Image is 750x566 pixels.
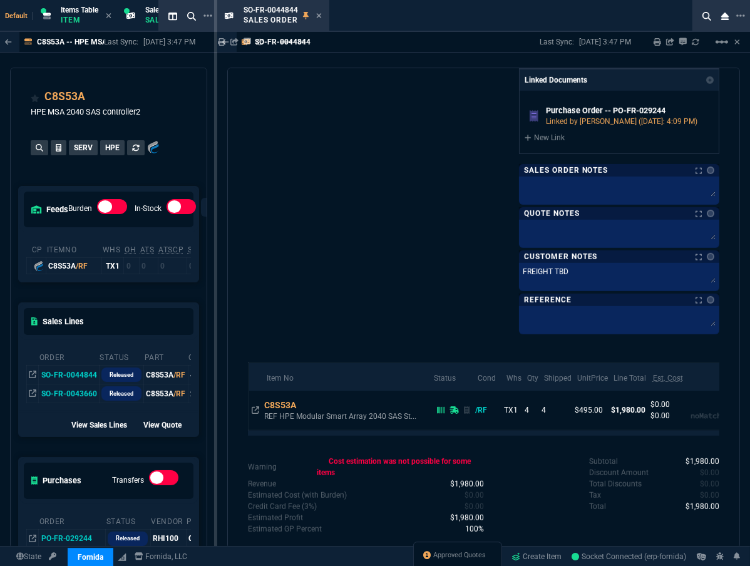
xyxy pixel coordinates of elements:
p: spec.value [453,501,484,512]
span: /RF [173,371,185,379]
p: spec.value [674,456,720,467]
span: 1980 [686,457,719,466]
a: C8S53A [44,88,85,105]
th: Part [144,347,188,366]
p: Item [61,15,98,25]
div: View Sales Lines [71,418,138,431]
th: Order [39,512,106,530]
span: 0 [465,502,484,511]
label: Transfers [112,476,144,485]
button: SERV [69,140,98,155]
td: C8S53A [186,529,230,548]
p: spec.value [689,467,720,478]
th: Status [106,512,150,530]
nx-fornida-value: PO-FR-029244 [41,533,104,544]
nx-icon: Open New Tab [736,10,745,22]
a: Hide Workbench [734,37,740,47]
abbr: Total units in inventory. [125,245,136,254]
td: SO-FR-0044844 [39,365,99,384]
th: Qty [522,363,539,391]
th: Cond [473,363,501,391]
nx-icon: Open In Opposite Panel [29,371,36,379]
td: 4 [188,365,207,384]
label: In-Stock [135,204,162,213]
th: Whs [501,363,522,391]
h5: feeds [31,203,68,215]
span: 1 [465,525,484,533]
p: Last Sync: [540,37,579,47]
p: spec.value [438,512,484,523]
span: Sales Orders Table [145,6,206,14]
span: 0 [700,491,719,500]
p: undefined [248,501,317,512]
abbr: Total units on open Sales Orders [188,245,198,254]
th: QTY [188,347,207,366]
span: Default [5,12,33,20]
p: undefined [589,456,618,467]
span: PO-FR-029244 [41,534,92,543]
div: C8S53A [264,399,308,411]
div: Transfers [149,470,179,490]
div: /RF [475,404,499,416]
p: undefined [589,501,606,512]
div: Add to Watchlist [31,88,39,106]
a: New Link [525,132,714,143]
span: Approved Quotes [434,550,486,560]
th: Part [186,512,230,530]
span: Cost estimation was not possible for some items [317,457,471,477]
th: cp [31,240,46,258]
td: SO-FR-0043660 [39,384,99,403]
span: 0 [700,480,719,488]
th: Shipped [539,363,572,391]
p: Sales Order [145,15,206,25]
nx-icon: Close Workbench [716,9,734,24]
nx-icon: Close Tab [106,11,111,21]
a: QPj_ZV9AdY3bBQKBAABV [572,551,687,562]
th: Status [429,363,473,391]
div: In-Stock [167,199,197,219]
td: 4 [539,391,572,430]
abbr: Estimated Cost with Burden [653,374,683,383]
p: undefined [589,478,642,490]
div: View Quote [143,418,193,431]
span: 1980 [686,502,719,511]
span: /RF [173,389,185,398]
a: API TOKEN [45,551,60,562]
button: HPE [100,140,125,155]
p: spec.value [674,501,720,512]
td: C8S53A [144,365,188,384]
label: Burden [68,204,92,213]
nx-icon: Close Tab [316,11,322,21]
td: 4 [522,391,539,430]
th: Item No [262,363,429,391]
h6: Purchase Order -- PO-FR-029244 [546,106,709,116]
p: Cost with burden [248,490,347,501]
span: Items Table [61,6,98,14]
td: RHI100 [150,529,186,548]
p: undefined [589,467,649,478]
p: [DATE] 3:47 PM [143,37,195,47]
p: C8S53A -- HPE MSA 2040 SAS controller2 [37,37,180,47]
th: Vendor [150,512,186,530]
nx-icon: Search [182,9,201,24]
nx-icon: Open New Tab [203,10,212,22]
td: C8S53A [144,384,188,403]
p: Released [110,370,133,380]
p: Sales Order Notes [524,165,608,175]
p: noMatch [691,410,721,421]
p: spec.value [438,478,484,490]
a: msbcCompanyName [131,551,192,562]
td: 2 [188,384,207,403]
span: Socket Connected (erp-fornida) [572,552,687,561]
span: 0 [700,468,719,477]
p: undefined [248,461,277,473]
mat-icon: Example home icon [714,34,729,49]
p: $1,980.00 [611,404,645,416]
p: $495.00 [575,404,606,416]
p: Quote Notes [524,208,580,219]
th: ItemNo [46,240,102,258]
td: TX1 [501,391,522,430]
p: [DATE] 3:47 PM [579,37,631,47]
span: /RF [76,262,88,270]
p: undefined [589,490,601,501]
